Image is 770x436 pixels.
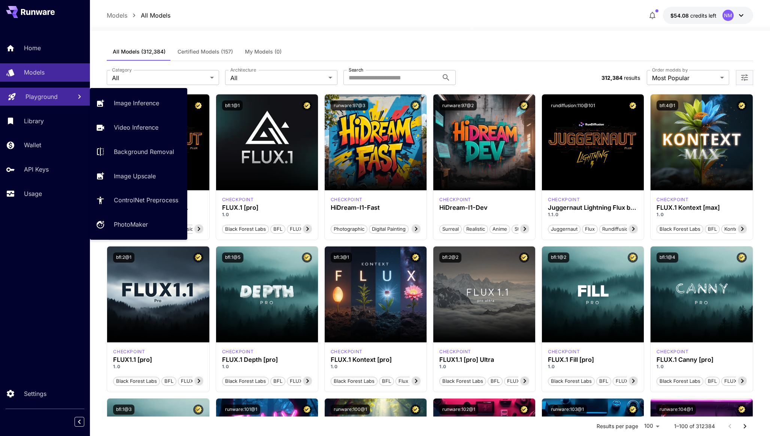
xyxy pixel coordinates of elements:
[113,405,134,415] button: bfl:1@3
[657,204,746,211] h3: FLUX.1 Kontext [max]
[302,252,312,263] button: Certified Model – Vetted for best performance and includes a commercial license.
[548,363,638,370] p: 1.0
[519,100,529,110] button: Certified Model – Vetted for best performance and includes a commercial license.
[657,100,678,110] button: bfl:4@1
[302,100,312,110] button: Certified Model – Vetted for best performance and includes a commercial license.
[439,363,529,370] p: 1.0
[331,252,352,263] button: bfl:3@1
[114,220,148,229] p: PhotoMaker
[24,389,46,398] p: Settings
[740,73,749,82] button: Open more filters
[75,417,84,427] button: Collapse sidebar
[113,48,166,55] span: All Models (312,384)
[222,100,243,110] button: bfl:1@1
[548,348,580,355] p: checkpoint
[107,11,127,20] p: Models
[600,225,634,233] span: rundiffusion
[613,378,655,385] span: FLUX.1 Fill [pro]
[230,73,325,82] span: All
[222,196,254,203] p: checkpoint
[670,12,690,19] span: $54.08
[162,378,176,385] span: BFL
[652,67,688,73] label: Order models by
[410,252,421,263] button: Certified Model – Vetted for best performance and includes a commercial license.
[222,356,312,363] h3: FLUX.1 Depth [pro]
[331,378,377,385] span: Black Forest Labs
[25,92,58,101] p: Playground
[271,378,285,385] span: BFL
[488,378,502,385] span: BFL
[705,225,719,233] span: BFL
[722,225,745,233] span: Kontext
[222,252,243,263] button: bfl:1@5
[657,363,746,370] p: 1.0
[439,252,461,263] button: bfl:2@2
[440,225,461,233] span: Surreal
[548,196,580,203] div: FLUX.1 D
[548,100,598,110] button: rundiffusion:110@101
[178,378,214,385] span: FLUX1.1 [pro]
[193,100,203,110] button: Certified Model – Vetted for best performance and includes a commercial license.
[90,143,187,161] a: Background Removal
[114,196,178,205] p: ControlNet Preprocess
[439,196,471,203] div: HiDream Dev
[230,67,256,73] label: Architecture
[548,405,587,415] button: runware:103@1
[24,43,41,52] p: Home
[331,100,368,110] button: runware:97@3
[464,225,488,233] span: Realistic
[628,100,638,110] button: Certified Model – Vetted for best performance and includes a commercial license.
[113,378,160,385] span: Black Forest Labs
[624,75,640,81] span: results
[107,11,170,20] nav: breadcrumb
[369,225,408,233] span: Digital Painting
[245,48,282,55] span: My Models (0)
[331,363,421,370] p: 1.0
[597,423,638,430] p: Results per page
[439,204,529,211] div: HiDream-I1-Dev
[641,421,662,432] div: 100
[331,356,421,363] h3: FLUX.1 Kontext [pro]
[222,363,312,370] p: 1.0
[548,211,638,218] p: 1.1.0
[222,348,254,355] p: checkpoint
[657,356,746,363] h3: FLUX.1 Canny [pro]
[548,348,580,355] div: fluxpro
[657,211,746,218] p: 1.0
[548,204,638,211] h3: Juggernaut Lightning Flux by RunDiffusion
[302,405,312,415] button: Certified Model – Vetted for best performance and includes a commercial license.
[331,204,421,211] h3: HiDream-I1-Fast
[114,172,156,181] p: Image Upscale
[548,252,569,263] button: bfl:1@2
[519,252,529,263] button: Certified Model – Vetted for best performance and includes a commercial license.
[379,378,394,385] span: BFL
[113,252,134,263] button: bfl:2@1
[705,378,719,385] span: BFL
[657,196,688,203] p: checkpoint
[690,12,716,19] span: credits left
[512,225,535,233] span: Stylized
[439,356,529,363] h3: FLUX1.1 [pro] Ultra
[331,196,363,203] div: HiDream Fast
[114,147,174,156] p: Background Removal
[410,405,421,415] button: Certified Model – Vetted for best performance and includes a commercial license.
[439,348,471,355] p: checkpoint
[114,123,158,132] p: Video Inference
[737,419,752,434] button: Go to next page
[24,165,49,174] p: API Keys
[193,252,203,263] button: Certified Model – Vetted for best performance and includes a commercial license.
[90,167,187,185] a: Image Upscale
[113,356,203,363] h3: FLUX1.1 [pro]
[287,225,321,233] span: FLUX.1 [pro]
[222,204,312,211] h3: FLUX.1 [pro]
[410,100,421,110] button: Certified Model – Vetted for best performance and includes a commercial license.
[657,348,688,355] div: fluxpro
[222,348,254,355] div: fluxpro
[722,10,734,21] div: NM
[287,378,337,385] span: FLUX.1 Depth [pro]
[222,196,254,203] div: fluxpro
